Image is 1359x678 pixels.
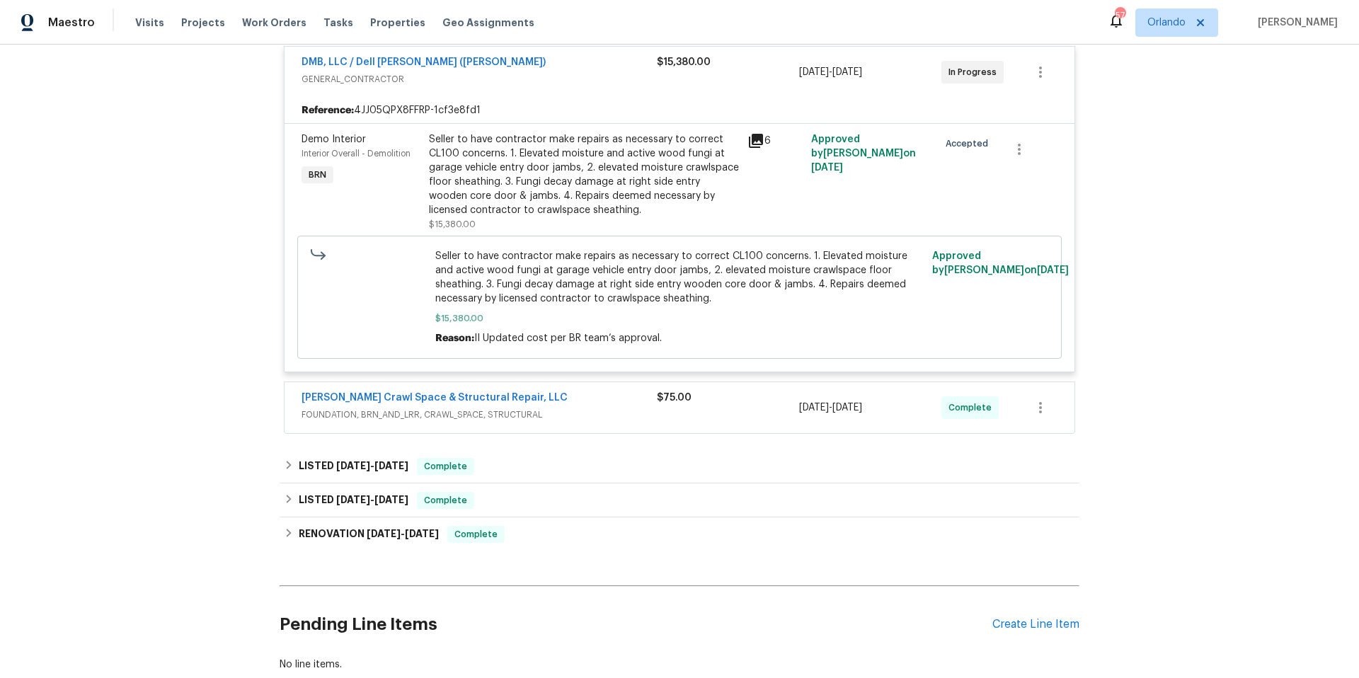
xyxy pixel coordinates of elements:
h6: LISTED [299,492,408,509]
span: Complete [948,401,997,415]
span: - [336,495,408,505]
span: Approved by [PERSON_NAME] on [932,251,1069,275]
span: $15,380.00 [657,57,711,67]
span: Work Orders [242,16,306,30]
span: $15,380.00 [435,311,924,326]
span: In Progress [948,65,1002,79]
span: - [799,65,862,79]
span: Orlando [1147,16,1186,30]
span: $15,380.00 [429,220,476,229]
span: Projects [181,16,225,30]
span: [DATE] [832,403,862,413]
span: Complete [449,527,503,541]
span: Complete [418,493,473,507]
span: Complete [418,459,473,473]
span: [DATE] [799,403,829,413]
span: - [367,529,439,539]
h6: RENOVATION [299,526,439,543]
span: Approved by [PERSON_NAME] on [811,134,916,173]
span: [DATE] [374,461,408,471]
div: LISTED [DATE]-[DATE]Complete [280,483,1079,517]
div: 4JJ05QPX8FFRP-1cf3e8fd1 [285,98,1074,123]
span: [DATE] [336,495,370,505]
div: No line items. [280,657,1079,672]
span: Properties [370,16,425,30]
span: Demo Interior [302,134,366,144]
span: Seller to have contractor make repairs as necessary to correct CL100 concerns. 1. Elevated moistu... [435,249,924,306]
span: [DATE] [336,461,370,471]
span: Maestro [48,16,95,30]
a: DMB, LLC / Dell [PERSON_NAME] ([PERSON_NAME]) [302,57,546,67]
div: LISTED [DATE]-[DATE]Complete [280,449,1079,483]
h6: LISTED [299,458,408,475]
div: RENOVATION [DATE]-[DATE]Complete [280,517,1079,551]
span: - [336,461,408,471]
span: [DATE] [374,495,408,505]
span: Interior Overall - Demolition [302,149,411,158]
span: [DATE] [1037,265,1069,275]
div: Seller to have contractor make repairs as necessary to correct CL100 concerns. 1. Elevated moistu... [429,132,739,217]
span: FOUNDATION, BRN_AND_LRR, CRAWL_SPACE, STRUCTURAL [302,408,657,422]
a: [PERSON_NAME] Crawl Space & Structural Repair, LLC [302,393,568,403]
div: Create Line Item [992,618,1079,631]
span: [DATE] [799,67,829,77]
span: Tasks [323,18,353,28]
span: Geo Assignments [442,16,534,30]
div: 6 [747,132,803,149]
span: GENERAL_CONTRACTOR [302,72,657,86]
span: II Updated cost per BR team’s approval. [474,333,662,343]
span: Accepted [946,137,994,151]
span: [DATE] [405,529,439,539]
span: [PERSON_NAME] [1252,16,1338,30]
span: Reason: [435,333,474,343]
span: [DATE] [367,529,401,539]
span: $75.00 [657,393,692,403]
span: Visits [135,16,164,30]
b: Reference: [302,103,354,117]
span: [DATE] [811,163,843,173]
span: BRN [303,168,332,182]
span: [DATE] [832,67,862,77]
div: 57 [1115,8,1125,23]
span: - [799,401,862,415]
h2: Pending Line Items [280,592,992,657]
